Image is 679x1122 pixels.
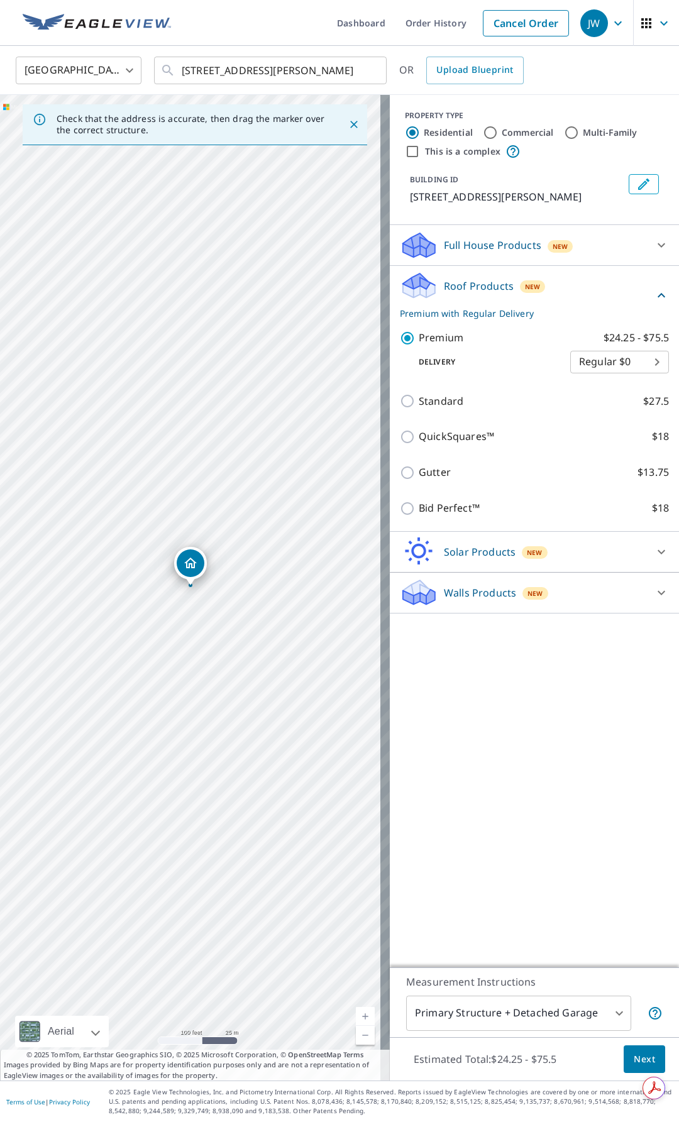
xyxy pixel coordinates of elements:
[49,1097,90,1106] a: Privacy Policy
[638,465,669,480] p: $13.75
[400,356,570,368] p: Delivery
[400,307,654,320] p: Premium with Regular Delivery
[405,110,664,121] div: PROPERTY TYPE
[346,116,362,133] button: Close
[44,1016,78,1047] div: Aerial
[643,393,669,409] p: $27.5
[634,1052,655,1067] span: Next
[419,465,451,480] p: Gutter
[425,145,500,158] label: This is a complex
[424,126,473,139] label: Residential
[400,271,669,320] div: Roof ProductsNewPremium with Regular Delivery
[502,126,554,139] label: Commercial
[343,1050,364,1059] a: Terms
[419,393,463,409] p: Standard
[436,62,513,78] span: Upload Blueprint
[419,429,494,444] p: QuickSquares™
[410,189,624,204] p: [STREET_ADDRESS][PERSON_NAME]
[483,10,569,36] a: Cancel Order
[23,14,171,33] img: EV Logo
[406,996,631,1031] div: Primary Structure + Detached Garage
[26,1050,364,1060] span: © 2025 TomTom, Earthstar Geographics SIO, © 2025 Microsoft Corporation, ©
[288,1050,341,1059] a: OpenStreetMap
[356,1007,375,1026] a: Current Level 18, Zoom In
[527,588,543,598] span: New
[553,241,568,251] span: New
[182,53,361,88] input: Search by address or latitude-longitude
[410,174,458,185] p: BUILDING ID
[174,547,207,586] div: Dropped pin, building 1, Residential property, 29070 530th Ave Kelley, IA 50134
[444,544,516,559] p: Solar Products
[583,126,638,139] label: Multi-Family
[570,344,669,380] div: Regular $0
[406,974,663,989] p: Measurement Instructions
[648,1006,663,1021] span: Your report will include the primary structure and a detached garage if one exists.
[400,537,669,567] div: Solar ProductsNew
[444,585,516,600] p: Walls Products
[6,1097,45,1106] a: Terms of Use
[400,230,669,260] div: Full House ProductsNew
[525,282,541,292] span: New
[404,1045,567,1073] p: Estimated Total: $24.25 - $75.5
[624,1045,665,1074] button: Next
[399,57,524,84] div: OR
[652,429,669,444] p: $18
[400,578,669,608] div: Walls ProductsNew
[419,500,480,516] p: Bid Perfect™
[109,1087,673,1116] p: © 2025 Eagle View Technologies, Inc. and Pictometry International Corp. All Rights Reserved. Repo...
[426,57,523,84] a: Upload Blueprint
[16,53,141,88] div: [GEOGRAPHIC_DATA]
[356,1026,375,1045] a: Current Level 18, Zoom Out
[629,174,659,194] button: Edit building 1
[604,330,669,346] p: $24.25 - $75.5
[580,9,608,37] div: JW
[15,1016,109,1047] div: Aerial
[527,547,543,558] span: New
[444,278,514,294] p: Roof Products
[419,330,463,346] p: Premium
[57,113,326,136] p: Check that the address is accurate, then drag the marker over the correct structure.
[652,500,669,516] p: $18
[444,238,541,253] p: Full House Products
[6,1098,90,1106] p: |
